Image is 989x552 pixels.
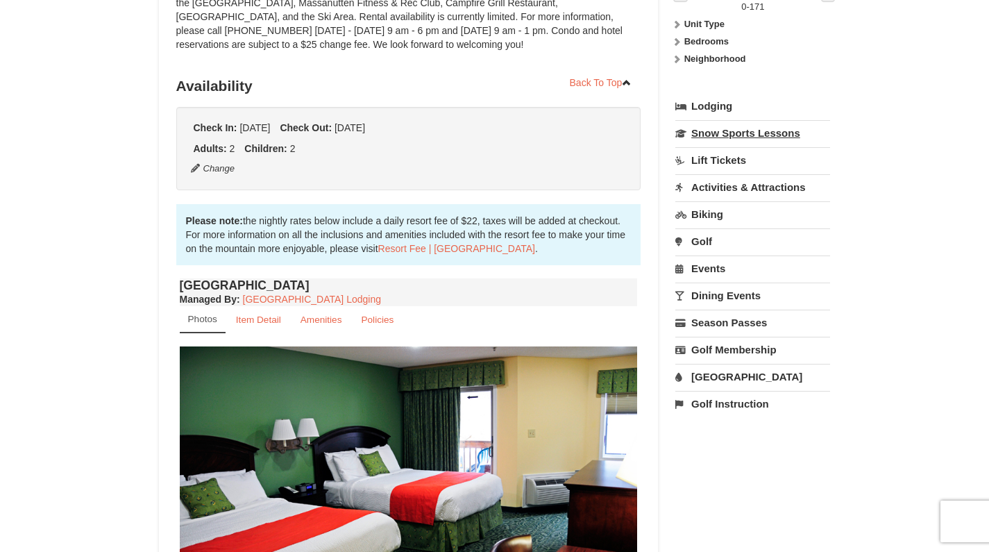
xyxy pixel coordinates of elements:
a: Dining Events [675,283,830,308]
a: Lodging [675,94,830,119]
strong: Bedrooms [684,36,729,47]
a: Resort Fee | [GEOGRAPHIC_DATA] [378,243,535,254]
a: Events [675,256,830,281]
h4: [GEOGRAPHIC_DATA] [180,278,638,292]
strong: Check In: [194,122,237,133]
span: 2 [230,143,235,154]
a: Back To Top [561,72,641,93]
a: [GEOGRAPHIC_DATA] [675,364,830,390]
small: Amenities [301,315,342,325]
small: Policies [361,315,394,325]
strong: Adults: [194,143,227,154]
a: Lift Tickets [675,147,830,173]
a: Golf Instruction [675,391,830,417]
small: Item Detail [236,315,281,325]
button: Change [190,161,236,176]
span: 171 [750,1,765,12]
a: Item Detail [227,306,290,333]
span: Managed By [180,294,237,305]
strong: Neighborhood [684,53,746,64]
span: 0 [741,1,746,12]
strong: Check Out: [280,122,332,133]
h3: Availability [176,72,641,100]
small: Photos [188,314,217,324]
span: [DATE] [239,122,270,133]
div: the nightly rates below include a daily resort fee of $22, taxes will be added at checkout. For m... [176,204,641,265]
strong: Unit Type [684,19,725,29]
a: [GEOGRAPHIC_DATA] Lodging [243,294,381,305]
a: Snow Sports Lessons [675,120,830,146]
strong: : [180,294,240,305]
a: Activities & Attractions [675,174,830,200]
span: 2 [290,143,296,154]
a: Golf [675,228,830,254]
span: [DATE] [335,122,365,133]
a: Season Passes [675,310,830,335]
a: Policies [352,306,403,333]
a: Photos [180,306,226,333]
a: Biking [675,201,830,227]
a: Golf Membership [675,337,830,362]
strong: Children: [244,143,287,154]
strong: Please note: [186,215,243,226]
a: Amenities [291,306,351,333]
